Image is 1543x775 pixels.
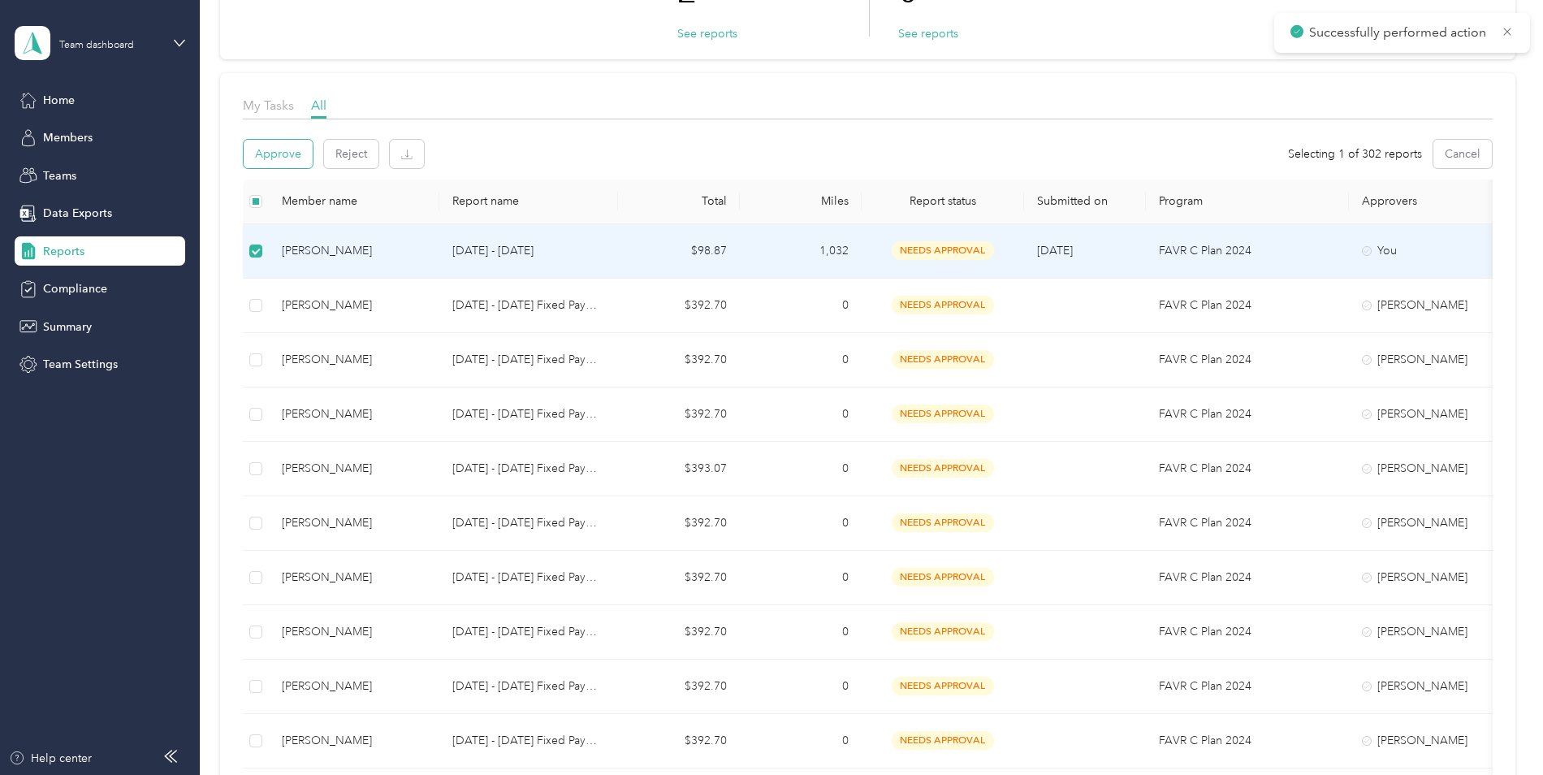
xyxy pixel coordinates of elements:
[1146,714,1349,769] td: FAVR C Plan 2024
[740,333,862,387] td: 0
[618,496,740,551] td: $392.70
[1362,351,1498,369] div: [PERSON_NAME]
[324,140,378,168] button: Reject
[1159,678,1336,695] p: FAVR C Plan 2024
[282,405,426,423] div: [PERSON_NAME]
[452,242,605,260] p: [DATE] - [DATE]
[892,241,994,260] span: needs approval
[1288,145,1422,162] span: Selecting 1 of 302 reports
[452,297,605,314] p: [DATE] - [DATE] Fixed Payment
[753,194,849,208] div: Miles
[1037,244,1073,258] span: [DATE]
[282,514,426,532] div: [PERSON_NAME]
[282,242,426,260] div: [PERSON_NAME]
[1146,387,1349,442] td: FAVR C Plan 2024
[1362,623,1498,641] div: [PERSON_NAME]
[740,660,862,714] td: 0
[59,41,134,50] div: Team dashboard
[740,279,862,333] td: 0
[892,731,994,750] span: needs approval
[892,622,994,641] span: needs approval
[892,513,994,532] span: needs approval
[1433,140,1492,168] button: Cancel
[43,205,112,222] span: Data Exports
[892,568,994,587] span: needs approval
[1159,623,1336,641] p: FAVR C Plan 2024
[282,732,426,750] div: [PERSON_NAME]
[1349,180,1511,224] th: Approvers
[1159,460,1336,478] p: FAVR C Plan 2024
[1146,180,1349,224] th: Program
[618,333,740,387] td: $392.70
[892,677,994,695] span: needs approval
[618,605,740,660] td: $392.70
[311,97,326,113] span: All
[740,714,862,769] td: 0
[1362,405,1498,423] div: [PERSON_NAME]
[282,678,426,695] div: [PERSON_NAME]
[618,279,740,333] td: $392.70
[1159,242,1336,260] p: FAVR C Plan 2024
[1146,333,1349,387] td: FAVR C Plan 2024
[452,623,605,641] p: [DATE] - [DATE] Fixed Payment
[43,280,107,297] span: Compliance
[452,732,605,750] p: [DATE] - [DATE] Fixed Payment
[1309,23,1489,43] p: Successfully performed action
[1159,514,1336,532] p: FAVR C Plan 2024
[1452,684,1543,775] iframe: Everlance-gr Chat Button Frame
[631,194,727,208] div: Total
[618,551,740,605] td: $392.70
[282,351,426,369] div: [PERSON_NAME]
[618,714,740,769] td: $392.70
[677,25,737,42] button: See reports
[1362,678,1498,695] div: [PERSON_NAME]
[898,25,958,42] button: See reports
[618,660,740,714] td: $392.70
[244,140,313,168] button: Approve
[1362,514,1498,532] div: [PERSON_NAME]
[1024,180,1146,224] th: Submitted on
[43,318,92,336] span: Summary
[1146,551,1349,605] td: FAVR C Plan 2024
[243,97,294,113] span: My Tasks
[618,442,740,496] td: $393.07
[452,569,605,587] p: [DATE] - [DATE] Fixed Payment
[452,514,605,532] p: [DATE] - [DATE] Fixed Payment
[1146,496,1349,551] td: FAVR C Plan 2024
[618,224,740,279] td: $98.87
[1146,442,1349,496] td: FAVR C Plan 2024
[1362,460,1498,478] div: [PERSON_NAME]
[1362,297,1498,314] div: [PERSON_NAME]
[740,224,862,279] td: 1,032
[892,459,994,478] span: needs approval
[1146,279,1349,333] td: FAVR C Plan 2024
[43,167,76,184] span: Teams
[43,129,93,146] span: Members
[282,297,426,314] div: [PERSON_NAME]
[43,92,75,109] span: Home
[452,351,605,369] p: [DATE] - [DATE] Fixed Payment
[43,243,84,260] span: Reports
[282,623,426,641] div: [PERSON_NAME]
[740,387,862,442] td: 0
[1159,351,1336,369] p: FAVR C Plan 2024
[452,405,605,423] p: [DATE] - [DATE] Fixed Payment
[740,442,862,496] td: 0
[875,194,1011,208] span: Report status
[9,750,92,767] button: Help center
[282,194,426,208] div: Member name
[740,551,862,605] td: 0
[1159,405,1336,423] p: FAVR C Plan 2024
[282,460,426,478] div: [PERSON_NAME]
[1362,242,1498,260] div: You
[1362,732,1498,750] div: [PERSON_NAME]
[1159,297,1336,314] p: FAVR C Plan 2024
[452,678,605,695] p: [DATE] - [DATE] Fixed Payment
[439,180,618,224] th: Report name
[1362,569,1498,587] div: [PERSON_NAME]
[282,569,426,587] div: [PERSON_NAME]
[1159,732,1336,750] p: FAVR C Plan 2024
[892,296,994,314] span: needs approval
[618,387,740,442] td: $392.70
